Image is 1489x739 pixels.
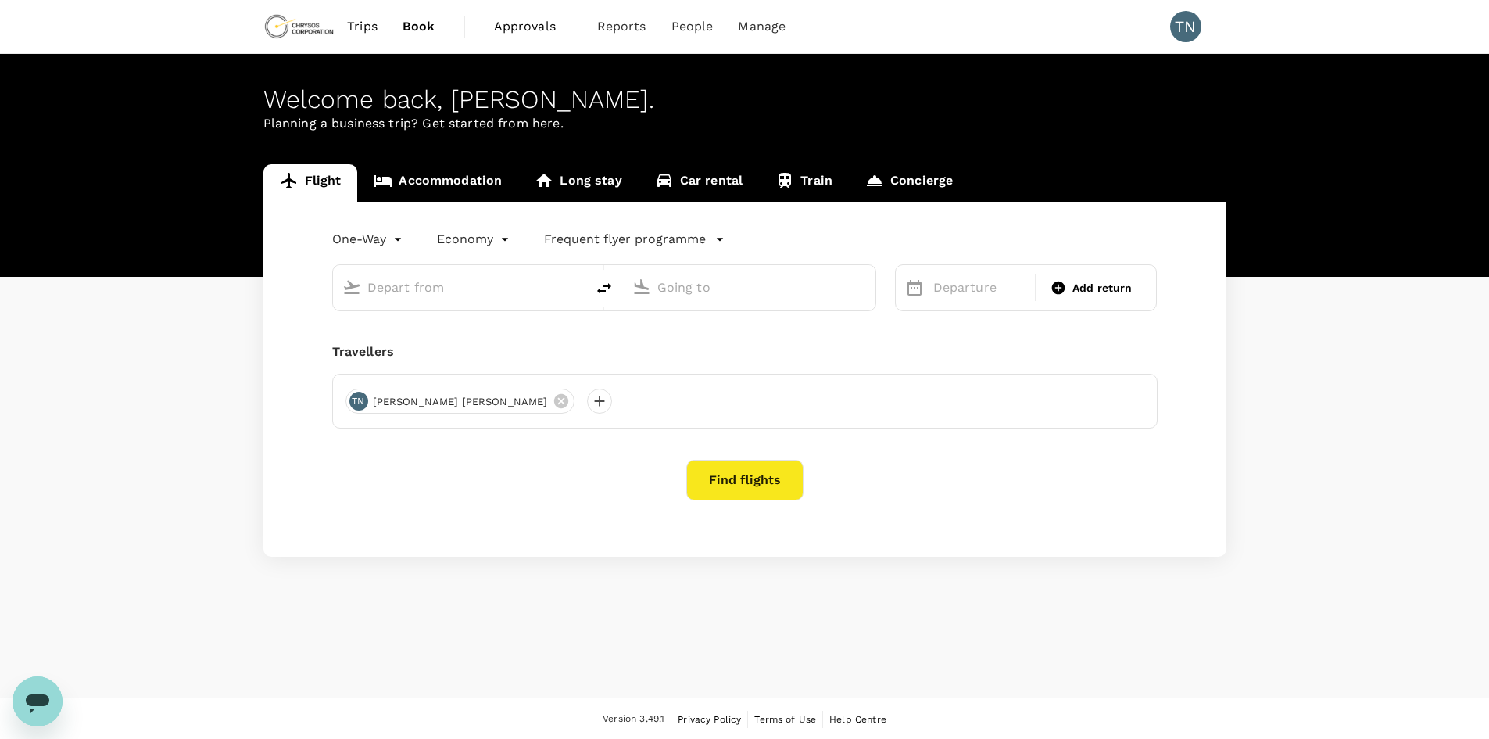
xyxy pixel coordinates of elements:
button: Find flights [686,460,804,500]
a: Accommodation [357,164,518,202]
div: Welcome back , [PERSON_NAME] . [263,85,1226,114]
div: Economy [437,227,513,252]
span: Approvals [494,17,572,36]
a: Help Centre [829,711,886,728]
span: Manage [738,17,786,36]
p: Planning a business trip? Get started from here. [263,114,1226,133]
a: Long stay [518,164,638,202]
input: Going to [657,275,843,300]
span: Privacy Policy [678,714,741,725]
span: Book [403,17,435,36]
div: TN [1170,11,1201,42]
span: Terms of Use [754,714,816,725]
p: Frequent flyer programme [544,230,706,249]
span: Reports [597,17,646,36]
a: Flight [263,164,358,202]
a: Train [759,164,849,202]
img: Chrysos Corporation [263,9,335,44]
span: Version 3.49.1 [603,712,664,727]
p: Departure [933,278,1025,297]
iframe: Button to launch messaging window [13,676,63,726]
a: Privacy Policy [678,711,741,728]
span: People [671,17,714,36]
div: Travellers [332,343,1158,361]
div: One-Way [332,227,406,252]
a: Car rental [639,164,760,202]
span: Help Centre [829,714,886,725]
button: Frequent flyer programme [544,230,725,249]
span: Add return [1072,280,1133,296]
button: delete [585,270,623,307]
button: Open [574,285,578,289]
span: Trips [347,17,378,36]
button: Open [864,285,868,289]
div: TN[PERSON_NAME] [PERSON_NAME] [345,389,574,414]
a: Concierge [849,164,969,202]
a: Terms of Use [754,711,816,728]
div: TN [349,392,368,411]
input: Depart from [367,275,553,300]
span: [PERSON_NAME] [PERSON_NAME] [363,394,557,410]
